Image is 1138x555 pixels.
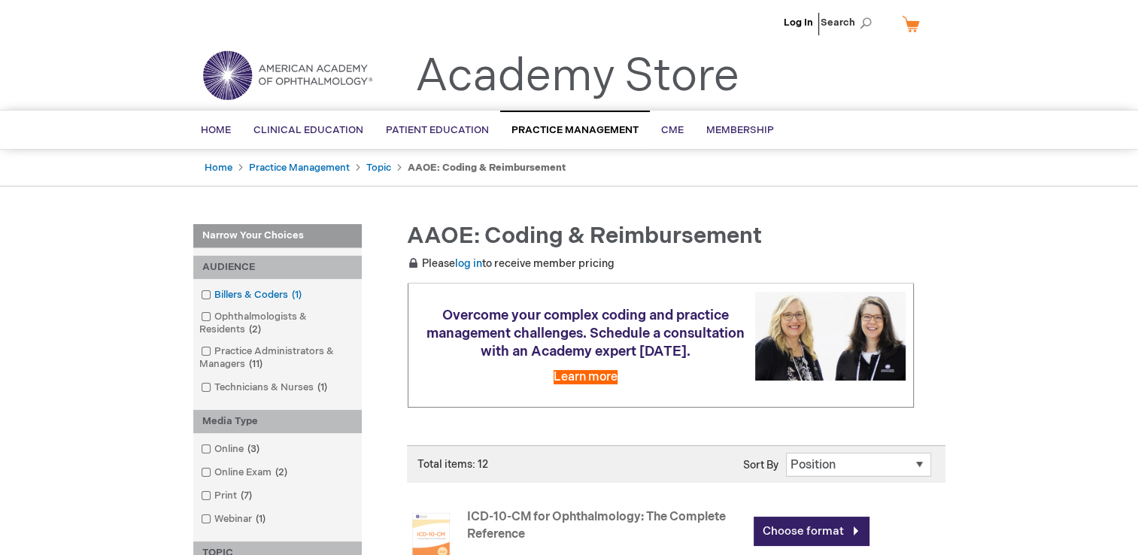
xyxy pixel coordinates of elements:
[314,381,331,393] span: 1
[197,310,358,337] a: Ophthalmologists & Residents2
[743,459,778,472] label: Sort By
[249,162,350,174] a: Practice Management
[245,323,265,335] span: 2
[415,50,739,104] a: Academy Store
[386,124,489,136] span: Patient Education
[408,162,566,174] strong: AAOE: Coding & Reimbursement
[288,289,305,301] span: 1
[554,370,618,384] a: Learn more
[821,8,878,38] span: Search
[455,257,482,270] a: log in
[706,124,774,136] span: Membership
[197,442,266,456] a: Online3
[755,292,906,380] img: Schedule a consultation with an Academy expert today
[201,124,231,136] span: Home
[205,162,232,174] a: Home
[244,443,263,455] span: 3
[272,466,291,478] span: 2
[661,124,684,136] span: CME
[197,288,308,302] a: Billers & Coders1
[467,510,726,541] a: ICD-10-CM for Ophthalmology: The Complete Reference
[197,344,358,372] a: Practice Administrators & Managers11
[253,124,363,136] span: Clinical Education
[407,223,762,250] span: AAOE: Coding & Reimbursement
[245,358,266,370] span: 11
[193,224,362,248] strong: Narrow Your Choices
[511,124,639,136] span: Practice Management
[417,458,488,471] span: Total items: 12
[193,256,362,279] div: AUDIENCE
[754,517,869,546] a: Choose format
[784,17,813,29] a: Log In
[366,162,391,174] a: Topic
[407,257,615,270] span: Please to receive member pricing
[197,466,293,480] a: Online Exam2
[197,489,258,503] a: Print7
[426,308,745,359] span: Overcome your complex coding and practice management challenges. Schedule a consultation with an ...
[197,381,333,395] a: Technicians & Nurses1
[197,512,272,526] a: Webinar1
[252,513,269,525] span: 1
[193,410,362,433] div: Media Type
[237,490,256,502] span: 7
